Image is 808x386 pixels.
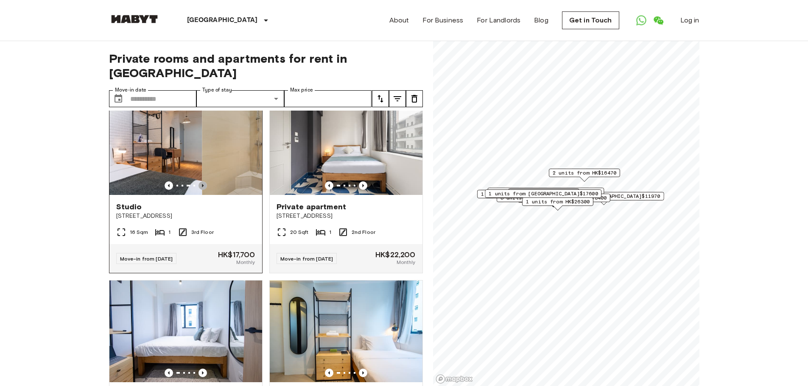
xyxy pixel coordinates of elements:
div: Map marker [487,188,604,201]
a: Open WeChat [650,12,667,29]
span: 1 [329,228,331,236]
span: Move-in from [DATE] [280,255,333,262]
span: 1 units from HK$10170 [512,189,575,197]
button: Previous image [359,369,367,377]
button: Previous image [165,369,173,377]
div: Map marker [496,194,610,207]
button: Previous image [165,181,173,190]
img: Marketing picture of unit HK-01-046-007-01 [270,280,422,382]
span: Move-in from [DATE] [120,255,173,262]
span: 1 units from HK$26300 [526,198,589,205]
a: For Business [422,15,463,25]
span: [STREET_ADDRESS] [277,212,416,220]
img: Marketing picture of unit HK-01-046-005-03 [109,280,262,382]
span: 20 Sqft [290,228,309,236]
button: Previous image [199,181,207,190]
span: Monthly [397,258,415,266]
img: Marketing picture of unit HK-01-056-002-001 [270,93,422,195]
span: 5 units from [GEOGRAPHIC_DATA]$8400 [500,194,606,202]
span: Studio [116,202,142,212]
button: Choose date [110,90,127,107]
img: Habyt [109,15,160,23]
span: 1 units from [GEOGRAPHIC_DATA]$17600 [489,190,598,197]
a: About [389,15,409,25]
span: Private apartment [277,202,347,212]
div: Map marker [522,197,593,211]
div: Map marker [477,190,590,203]
span: 1 units from [GEOGRAPHIC_DATA]$8520 [481,190,587,198]
label: Max price [290,86,313,94]
div: Map marker [544,192,664,205]
a: Marketing picture of unit HK-01-056-002-001Previous imagePrevious imagePrivate apartment[STREET_A... [269,93,423,273]
button: tune [372,90,389,107]
div: Map marker [508,189,579,202]
a: Log in [680,15,699,25]
a: Blog [534,15,548,25]
label: Move-in date [115,86,146,94]
button: Previous image [199,369,207,377]
div: Map marker [485,189,601,203]
a: For Landlords [477,15,520,25]
span: Monthly [236,258,255,266]
img: Marketing picture of unit HK-01-063-008-001 [202,93,355,195]
span: 12 units from [GEOGRAPHIC_DATA]$11970 [548,192,660,200]
span: HK$17,700 [218,251,255,258]
a: Previous imagePrevious imageStudio[STREET_ADDRESS]16 Sqm13rd FloorMove-in from [DATE]HK$17,700Mon... [109,93,263,273]
button: tune [406,90,423,107]
button: Previous image [325,181,333,190]
div: Map marker [548,169,620,182]
span: HK$22,200 [375,251,415,258]
img: Marketing picture of unit HK-01-063-008-001 [49,93,202,195]
label: Type of stay [202,86,232,94]
span: 3rd Floor [191,228,214,236]
span: 1 [168,228,171,236]
button: Previous image [359,181,367,190]
span: 16 Sqm [130,228,148,236]
a: Get in Touch [562,11,619,29]
span: [STREET_ADDRESS] [116,212,255,220]
span: 2 units from [GEOGRAPHIC_DATA]$16000 [491,188,600,196]
span: 2 units from HK$16470 [552,169,616,177]
span: Private rooms and apartments for rent in [GEOGRAPHIC_DATA] [109,51,423,80]
p: [GEOGRAPHIC_DATA] [187,15,258,25]
a: Mapbox logo [436,374,473,384]
a: Open WhatsApp [633,12,650,29]
button: Previous image [325,369,333,377]
button: tune [389,90,406,107]
span: 2nd Floor [352,228,375,236]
